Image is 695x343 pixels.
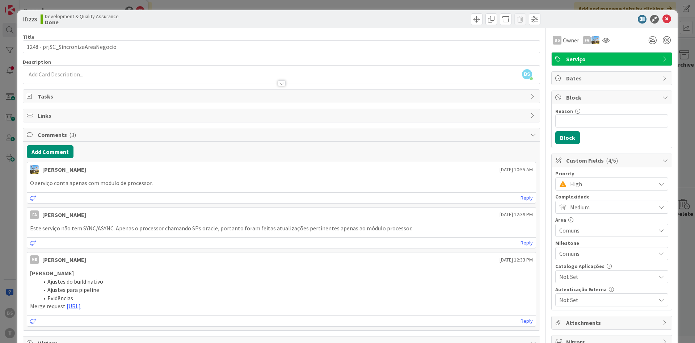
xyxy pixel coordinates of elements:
[553,36,561,45] div: BS
[28,16,37,23] b: 223
[521,317,533,326] a: Reply
[500,211,533,218] span: [DATE] 12:39 PM
[23,59,51,65] span: Description
[67,302,81,310] a: [URL]
[47,278,103,285] span: Ajustes do build nativo
[555,264,668,269] div: Catalogo Aplicações
[47,286,99,293] span: Ajustes para pipeline
[30,269,74,277] strong: [PERSON_NAME]
[27,145,73,158] button: Add Comment
[521,193,533,202] a: Reply
[559,295,652,305] span: Not Set
[42,255,86,264] div: [PERSON_NAME]
[42,210,86,219] div: [PERSON_NAME]
[559,248,652,259] span: Comuns
[566,55,659,63] span: Serviço
[555,171,668,176] div: Priority
[555,240,668,246] div: Milestone
[566,318,659,327] span: Attachments
[69,131,76,138] span: ( 3 )
[500,256,533,264] span: [DATE] 12:33 PM
[570,179,652,189] span: High
[570,202,652,212] span: Medium
[30,210,39,219] div: FA
[23,40,540,53] input: type card name here...
[30,179,533,187] p: O serviço conta apenas com modulo de processor.
[45,19,119,25] b: Done
[30,165,39,174] img: DG
[521,238,533,247] a: Reply
[606,157,618,164] span: ( 4/6 )
[23,15,37,24] span: ID
[555,194,668,199] div: Complexidade
[23,34,34,40] label: Title
[555,287,668,292] div: Autenticação Externa
[500,166,533,173] span: [DATE] 10:55 AM
[555,108,573,114] label: Reason
[30,255,39,264] div: MR
[591,36,599,44] img: DG
[566,74,659,83] span: Dates
[522,69,532,79] span: BS
[47,294,73,302] span: Evidências
[559,225,652,235] span: Comuns
[566,93,659,102] span: Block
[563,36,579,45] span: Owner
[42,165,86,174] div: [PERSON_NAME]
[583,36,591,44] div: FA
[38,92,527,101] span: Tasks
[566,156,659,165] span: Custom Fields
[555,217,668,222] div: Area
[555,131,580,144] button: Block
[38,130,527,139] span: Comments
[45,13,119,19] span: Development & Quality Assurance
[30,224,533,233] p: Este serviço não tem SYNC/ASYNC. Apenas o processor chamando SPs oracle, portanto foram feitas at...
[559,272,652,282] span: Not Set
[38,111,527,120] span: Links
[30,302,67,310] span: Merge request:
